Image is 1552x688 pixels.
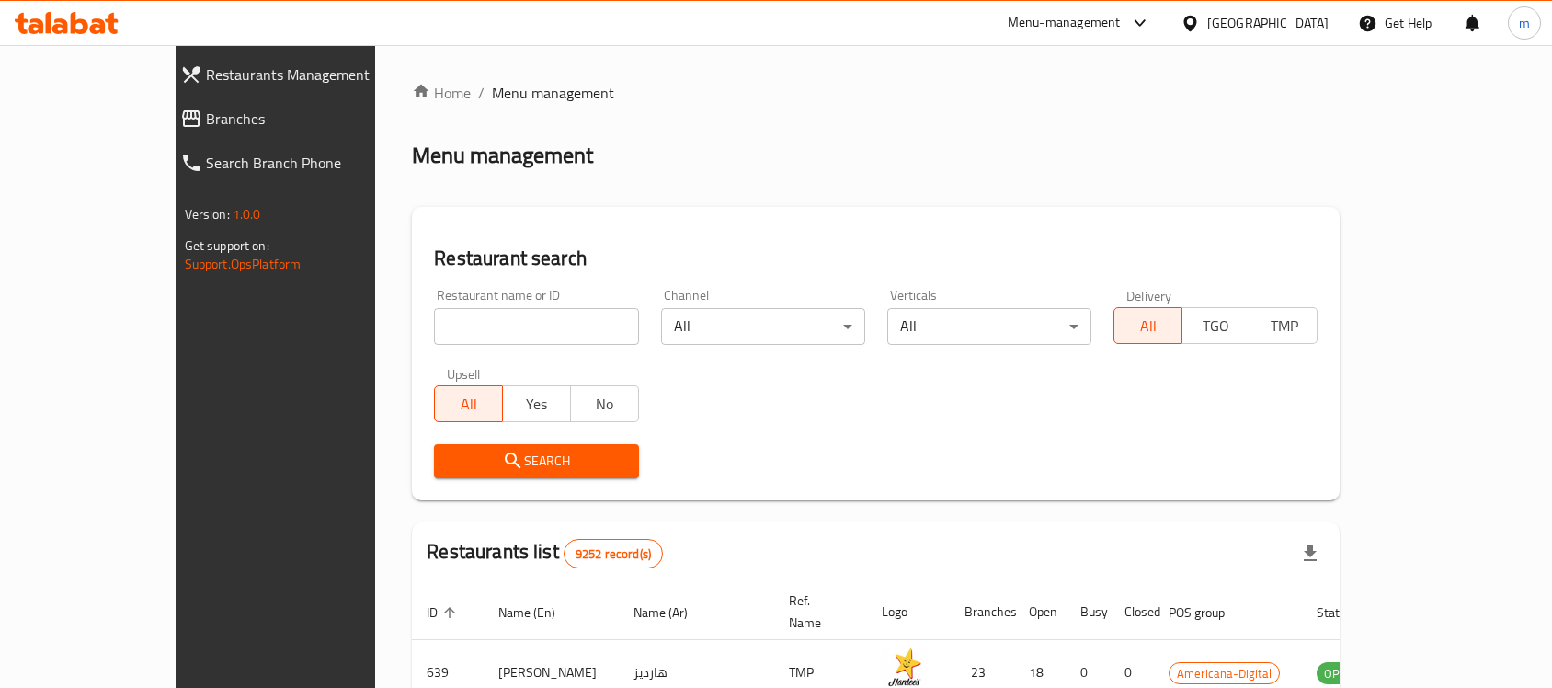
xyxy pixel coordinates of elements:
[1181,307,1250,344] button: TGO
[412,82,1340,104] nav: breadcrumb
[498,602,579,624] span: Name (En)
[165,52,435,97] a: Restaurants Management
[1207,13,1329,33] div: [GEOGRAPHIC_DATA]
[478,82,485,104] li: /
[165,97,435,141] a: Branches
[565,545,662,563] span: 9252 record(s)
[185,202,230,226] span: Version:
[1008,12,1121,34] div: Menu-management
[447,367,481,380] label: Upsell
[1014,584,1066,640] th: Open
[449,450,623,473] span: Search
[1258,313,1311,339] span: TMP
[233,202,261,226] span: 1.0.0
[510,391,564,418] span: Yes
[185,252,302,276] a: Support.OpsPlatform
[442,391,496,418] span: All
[434,444,638,478] button: Search
[206,152,420,174] span: Search Branch Phone
[185,234,269,258] span: Get support on:
[887,308,1091,345] div: All
[1113,307,1182,344] button: All
[427,538,663,568] h2: Restaurants list
[867,584,950,640] th: Logo
[1122,313,1175,339] span: All
[1250,307,1318,344] button: TMP
[570,385,639,422] button: No
[1126,289,1172,302] label: Delivery
[434,245,1318,272] h2: Restaurant search
[1317,663,1362,684] span: OPEN
[206,63,420,86] span: Restaurants Management
[1519,13,1530,33] span: m
[165,141,435,185] a: Search Branch Phone
[1288,532,1332,576] div: Export file
[1110,584,1154,640] th: Closed
[661,308,865,345] div: All
[1190,313,1243,339] span: TGO
[1066,584,1110,640] th: Busy
[789,590,845,634] span: Ref. Name
[633,602,712,624] span: Name (Ar)
[1169,602,1249,624] span: POS group
[564,539,663,568] div: Total records count
[1170,663,1279,684] span: Americana-Digital
[492,82,614,104] span: Menu management
[434,308,638,345] input: Search for restaurant name or ID..
[578,391,632,418] span: No
[950,584,1014,640] th: Branches
[1317,602,1376,624] span: Status
[412,141,593,170] h2: Menu management
[206,108,420,130] span: Branches
[427,602,462,624] span: ID
[434,385,503,422] button: All
[412,82,471,104] a: Home
[502,385,571,422] button: Yes
[1317,662,1362,684] div: OPEN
